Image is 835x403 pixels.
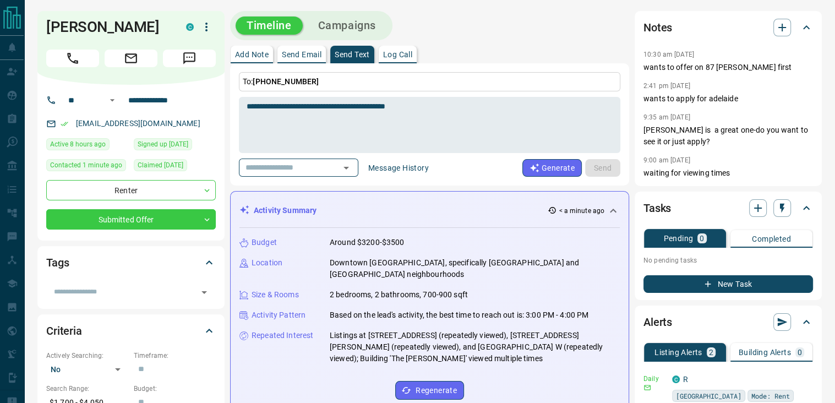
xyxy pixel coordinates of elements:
[335,51,370,58] p: Send Text
[46,254,69,271] h2: Tags
[751,390,790,401] span: Mode: Rent
[239,200,620,221] div: Activity Summary< a minute ago
[46,180,216,200] div: Renter
[252,289,299,301] p: Size & Rooms
[46,361,128,378] div: No
[134,138,216,154] div: Mon Jul 07 2025
[252,237,277,248] p: Budget
[76,119,200,128] a: [EMAIL_ADDRESS][DOMAIN_NAME]
[46,318,216,344] div: Criteria
[752,235,791,243] p: Completed
[46,209,216,230] div: Submitted Offer
[643,384,651,391] svg: Email
[672,375,680,383] div: condos.ca
[252,330,313,341] p: Repeated Interest
[643,62,813,73] p: wants to offer on 87 [PERSON_NAME] first
[654,348,702,356] p: Listing Alerts
[383,51,412,58] p: Log Call
[61,120,68,128] svg: Email Verified
[50,160,122,171] span: Contacted 1 minute ago
[138,160,183,171] span: Claimed [DATE]
[643,51,694,58] p: 10:30 am [DATE]
[330,257,620,280] p: Downtown [GEOGRAPHIC_DATA], specifically [GEOGRAPHIC_DATA] and [GEOGRAPHIC_DATA] neighbourhoods
[46,138,128,154] div: Sun Sep 14 2025
[46,159,128,175] div: Mon Sep 15 2025
[739,348,791,356] p: Building Alerts
[643,199,671,217] h2: Tasks
[134,159,216,175] div: Tue Jul 08 2025
[522,159,582,177] button: Generate
[282,51,321,58] p: Send Email
[252,257,282,269] p: Location
[106,94,119,107] button: Open
[330,309,588,321] p: Based on the lead's activity, the best time to reach out is: 3:00 PM - 4:00 PM
[46,249,216,276] div: Tags
[700,235,704,242] p: 0
[643,195,813,221] div: Tasks
[643,113,690,121] p: 9:35 am [DATE]
[559,206,604,216] p: < a minute ago
[709,348,713,356] p: 2
[676,390,741,401] span: [GEOGRAPHIC_DATA]
[362,159,435,177] button: Message History
[134,351,216,361] p: Timeframe:
[683,375,688,384] a: R
[235,51,269,58] p: Add Note
[105,50,157,67] span: Email
[798,348,802,356] p: 0
[197,285,212,300] button: Open
[50,139,106,150] span: Active 8 hours ago
[643,313,672,331] h2: Alerts
[663,235,693,242] p: Pending
[643,252,813,269] p: No pending tasks
[330,330,620,364] p: Listings at [STREET_ADDRESS] (repeatedly viewed), [STREET_ADDRESS][PERSON_NAME] (repeatedly viewe...
[330,237,404,248] p: Around $3200-$3500
[239,72,620,91] p: To:
[46,384,128,394] p: Search Range:
[643,275,813,293] button: New Task
[643,93,813,105] p: wants to apply for adelaide
[163,50,216,67] span: Message
[339,160,354,176] button: Open
[186,23,194,31] div: condos.ca
[46,18,170,36] h1: [PERSON_NAME]
[236,17,303,35] button: Timeline
[643,167,813,179] p: waiting for viewing times
[253,77,319,86] span: [PHONE_NUMBER]
[643,82,690,90] p: 2:41 pm [DATE]
[46,50,99,67] span: Call
[643,124,813,148] p: [PERSON_NAME] is a great one-do you want to see it or just apply?
[252,309,305,321] p: Activity Pattern
[643,309,813,335] div: Alerts
[307,17,387,35] button: Campaigns
[643,156,690,164] p: 9:00 am [DATE]
[254,205,316,216] p: Activity Summary
[46,351,128,361] p: Actively Searching:
[643,374,665,384] p: Daily
[46,322,82,340] h2: Criteria
[330,289,468,301] p: 2 bedrooms, 2 bathrooms, 700-900 sqft
[395,381,464,400] button: Regenerate
[138,139,188,150] span: Signed up [DATE]
[643,19,672,36] h2: Notes
[134,384,216,394] p: Budget:
[643,14,813,41] div: Notes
